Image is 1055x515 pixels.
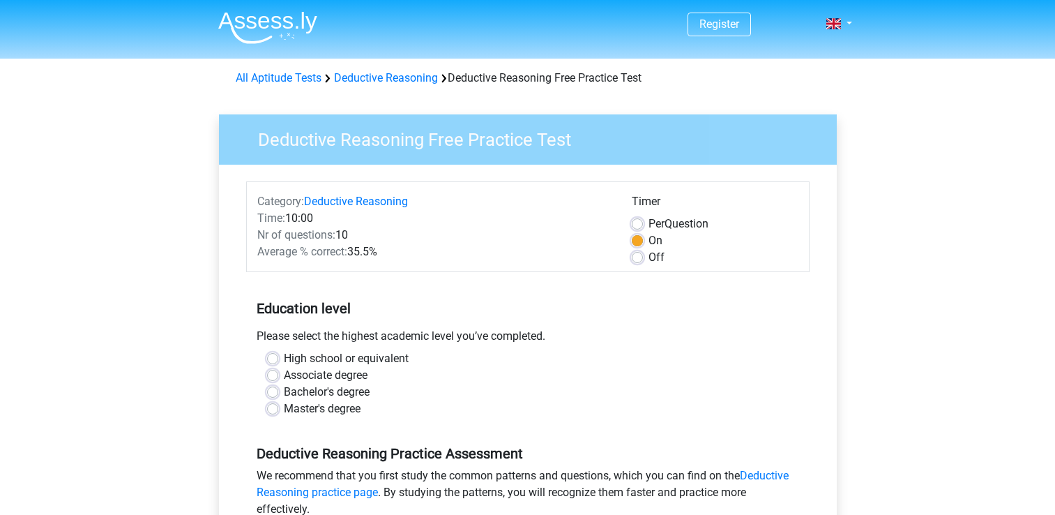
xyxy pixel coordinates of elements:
[284,367,367,384] label: Associate degree
[247,210,621,227] div: 10:00
[284,401,360,417] label: Master's degree
[648,217,665,230] span: Per
[334,71,438,84] a: Deductive Reasoning
[236,71,321,84] a: All Aptitude Tests
[241,124,826,151] h3: Deductive Reasoning Free Practice Test
[648,232,662,249] label: On
[247,244,621,260] div: 35.5%
[648,216,708,232] label: Question
[699,17,739,31] a: Register
[257,195,304,208] span: Category:
[284,350,409,367] label: High school or equivalent
[257,245,347,258] span: Average % correct:
[284,384,370,401] label: Bachelor's degree
[218,11,317,44] img: Assessly
[230,70,826,87] div: Deductive Reasoning Free Practice Test
[246,328,810,350] div: Please select the highest academic level you’ve completed.
[257,211,285,225] span: Time:
[257,294,799,322] h5: Education level
[257,445,799,462] h5: Deductive Reasoning Practice Assessment
[632,193,798,216] div: Timer
[304,195,408,208] a: Deductive Reasoning
[257,228,335,241] span: Nr of questions:
[648,249,665,266] label: Off
[247,227,621,244] div: 10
